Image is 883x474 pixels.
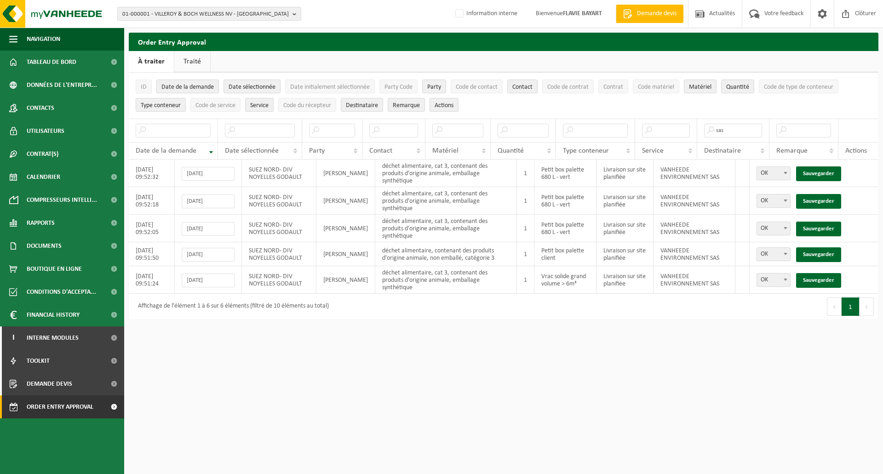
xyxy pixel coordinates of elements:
[129,51,174,72] a: À traiter
[156,80,219,93] button: Date de la demandeDate de la demande: Activate to remove sorting
[27,303,80,326] span: Financial History
[285,80,375,93] button: Date initialement sélectionnéeDate initialement sélectionnée: Activate to sort
[451,80,503,93] button: Code de contactCode de contact: Activate to sort
[517,266,534,294] td: 1
[136,98,186,112] button: Type conteneurType conteneur: Activate to sort
[316,242,375,266] td: [PERSON_NAME]
[161,84,214,91] span: Date de la demande
[27,326,79,349] span: Interne modules
[9,326,17,349] span: I
[534,187,597,215] td: Petit box palette 680 L - vert
[432,147,459,154] span: Matériel
[27,143,58,166] span: Contrat(s)
[27,97,54,120] span: Contacts
[129,33,878,51] h2: Order Entry Approval
[375,187,517,215] td: déchet alimentaire, cat 3, contenant des produits d'origine animale, emballage synthétique
[27,234,62,257] span: Documents
[122,7,289,21] span: 01-000001 - VILLEROY & BOCH WELLNESS NV - [GEOGRAPHIC_DATA]
[842,297,860,316] button: 1
[563,147,609,154] span: Type conteneur
[290,84,370,91] span: Date initialement sélectionnée
[379,80,418,93] button: Party CodeParty Code: Activate to sort
[827,297,842,316] button: Previous
[190,98,241,112] button: Code de serviceCode de service: Activate to sort
[369,147,392,154] span: Contact
[309,147,325,154] span: Party
[136,80,152,93] button: IDID: Activate to sort
[278,98,336,112] button: Code du récepteurCode du récepteur: Activate to sort
[547,84,589,91] span: Code de contrat
[453,7,517,21] label: Information interne
[27,280,96,303] span: Conditions d'accepta...
[517,215,534,242] td: 1
[229,84,275,91] span: Date sélectionnée
[689,84,711,91] span: Matériel
[341,98,383,112] button: DestinataireDestinataire : Activate to sort
[346,102,378,109] span: Destinataire
[517,160,534,187] td: 1
[117,7,301,21] button: 01-000001 - VILLEROY & BOCH WELLNESS NV - [GEOGRAPHIC_DATA]
[316,187,375,215] td: [PERSON_NAME]
[635,9,679,18] span: Demande devis
[316,215,375,242] td: [PERSON_NAME]
[757,273,791,287] span: OK
[283,102,331,109] span: Code du récepteur
[563,10,602,17] strong: FLAVIE BAYART
[534,160,597,187] td: Petit box palette 680 L - vert
[375,160,517,187] td: déchet alimentaire, cat 3, contenant des produits d'origine animale, emballage synthétique
[141,102,181,109] span: Type conteneur
[27,188,97,211] span: Compresseurs intelli...
[757,274,790,286] span: OK
[427,84,441,91] span: Party
[129,160,175,187] td: [DATE] 09:52:32
[27,257,82,280] span: Boutique en ligne
[517,242,534,266] td: 1
[129,242,175,266] td: [DATE] 09:51:50
[316,266,375,294] td: [PERSON_NAME]
[757,194,791,208] span: OK
[129,266,175,294] td: [DATE] 09:51:24
[845,147,867,154] span: Actions
[174,51,210,72] a: Traité
[757,222,791,235] span: OK
[384,84,413,91] span: Party Code
[654,187,735,215] td: VANHEEDE ENVIRONNEMENT SAS
[796,222,841,236] a: Sauvegarder
[796,166,841,181] a: Sauvegarder
[435,102,453,109] span: Actions
[654,266,735,294] td: VANHEEDE ENVIRONNEMENT SAS
[764,84,833,91] span: Code de type de conteneur
[757,247,791,261] span: OK
[27,395,93,418] span: Order entry approval
[250,102,269,109] span: Service
[316,160,375,187] td: [PERSON_NAME]
[542,80,594,93] button: Code de contratCode de contrat: Activate to sort
[534,266,597,294] td: Vrac solide grand volume > 6m³
[757,166,791,180] span: OK
[654,160,735,187] td: VANHEEDE ENVIRONNEMENT SAS
[375,266,517,294] td: déchet alimentaire, cat 3, contenant des produits d'origine animale, emballage synthétique
[27,166,60,188] span: Calendrier
[757,222,790,235] span: OK
[654,242,735,266] td: VANHEEDE ENVIRONNEMENT SAS
[517,187,534,215] td: 1
[242,242,316,266] td: SUEZ NORD- DIV NOYELLES GODAULT
[27,51,76,74] span: Tableau de bord
[245,98,274,112] button: ServiceService: Activate to sort
[422,80,446,93] button: PartyParty: Activate to sort
[776,147,808,154] span: Remarque
[498,147,524,154] span: Quantité
[726,84,749,91] span: Quantité
[721,80,754,93] button: QuantitéQuantité: Activate to sort
[242,160,316,187] td: SUEZ NORD- DIV NOYELLES GODAULT
[642,147,664,154] span: Service
[596,266,654,294] td: Livraison sur site planifiée
[638,84,674,91] span: Code matériel
[141,84,147,91] span: ID
[393,102,420,109] span: Remarque
[512,84,533,91] span: Contact
[616,5,683,23] a: Demande devis
[27,74,97,97] span: Données de l'entrepr...
[133,298,329,315] div: Affichage de l'élément 1 à 6 sur 6 éléments (filtré de 10 éléments au total)
[195,102,235,109] span: Code de service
